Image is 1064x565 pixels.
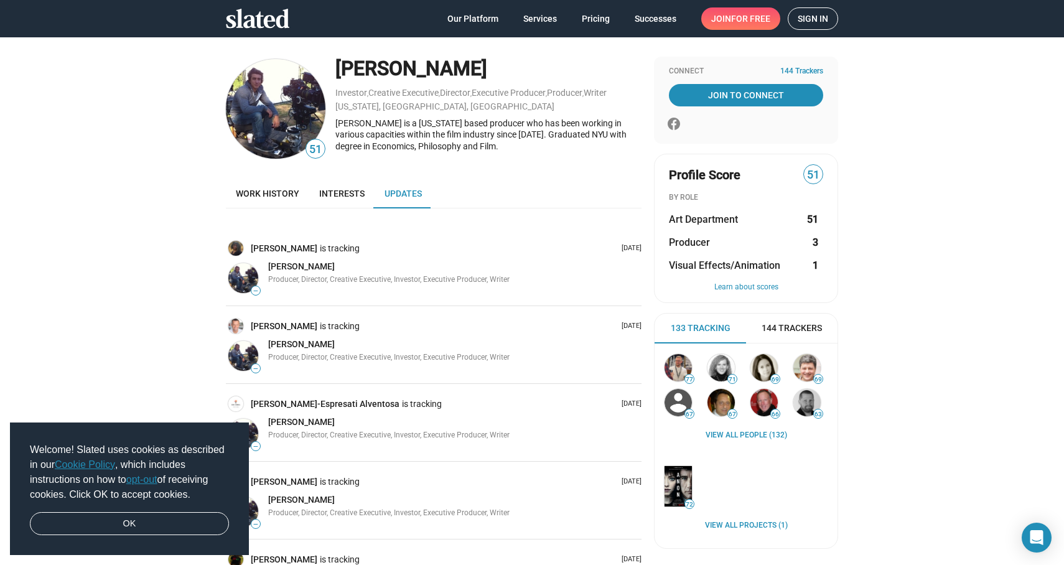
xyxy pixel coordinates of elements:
[669,259,780,272] span: Visual Effects/Animation
[268,416,335,428] a: [PERSON_NAME]
[669,213,738,226] span: Art Department
[228,241,243,256] img: Sylvia Macura
[320,476,362,488] span: is tracking
[771,376,780,383] span: 69
[226,59,325,159] img: joseph sorelle
[228,419,258,449] img: joseph sorelle
[617,399,642,409] p: [DATE]
[662,464,694,509] a: Anon
[268,353,510,362] span: Producer, Director, Creative Executive, Investor, Executive Producer, Writer
[582,7,610,30] span: Pricing
[402,398,444,410] span: is tracking
[813,236,818,249] strong: 3
[780,67,823,77] span: 144 Trackers
[705,521,788,531] a: View all Projects (1)
[617,244,642,253] p: [DATE]
[814,411,823,418] span: 63
[728,376,737,383] span: 71
[804,167,823,184] span: 51
[126,474,157,485] a: opt-out
[617,477,642,487] p: [DATE]
[671,84,821,106] span: Join To Connect
[320,320,362,332] span: is tracking
[771,411,780,418] span: 66
[584,88,607,98] a: Writer
[547,88,582,98] a: Producer
[665,466,692,507] img: Anon
[30,442,229,502] span: Welcome! Slated uses cookies as described in our , which includes instructions on how to of recei...
[10,423,249,556] div: cookieconsent
[55,459,115,470] a: Cookie Policy
[701,7,780,30] a: Joinfor free
[268,495,335,505] span: [PERSON_NAME]
[251,287,260,294] span: —
[669,167,740,184] span: Profile Score
[711,7,770,30] span: Join
[447,7,498,30] span: Our Platform
[813,259,818,272] strong: 1
[268,275,510,284] span: Producer, Director, Creative Executive, Investor, Executive Producer, Writer
[523,7,557,30] span: Services
[793,389,821,416] img: Steven Thibault
[251,443,260,450] span: —
[728,411,737,418] span: 67
[814,376,823,383] span: 69
[669,67,823,77] div: Connect
[268,431,510,439] span: Producer, Director, Creative Executive, Investor, Executive Producer, Writer
[368,88,439,98] a: Creative Executive
[375,179,432,208] a: Updates
[236,189,299,198] span: Work history
[669,193,823,203] div: BY ROLE
[669,236,710,249] span: Producer
[762,322,822,334] span: 144 Trackers
[572,7,620,30] a: Pricing
[228,319,243,334] img: Travis Land
[228,396,243,411] img: Manuel González-Espresati Alventosa
[335,55,642,82] div: [PERSON_NAME]
[470,90,472,97] span: ,
[750,354,778,381] img: Paula P. Manzanedo
[30,512,229,536] a: dismiss cookie message
[268,417,335,427] span: [PERSON_NAME]
[251,398,402,410] a: [PERSON_NAME]-Espresati Alventosa
[268,508,510,517] span: Producer, Director, Creative Executive, Investor, Executive Producer, Writer
[335,101,554,111] a: [US_STATE], [GEOGRAPHIC_DATA], [GEOGRAPHIC_DATA]
[798,8,828,29] span: Sign in
[226,179,309,208] a: Work history
[251,365,260,372] span: —
[707,389,735,416] img: Richard Walters
[320,243,362,254] span: is tracking
[635,7,676,30] span: Successes
[268,339,335,350] a: [PERSON_NAME]
[1022,523,1052,553] div: Open Intercom Messenger
[437,7,508,30] a: Our Platform
[731,7,770,30] span: for free
[793,354,821,381] img: Anthony Bregman
[625,7,686,30] a: Successes
[228,341,258,371] img: joseph sorelle
[750,389,778,416] img: David Lancaster
[251,320,320,332] a: [PERSON_NAME]
[669,282,823,292] button: Learn about scores
[665,389,692,416] img: Gary Michael Walters
[617,555,642,564] p: [DATE]
[306,141,325,158] span: 51
[268,339,335,349] span: [PERSON_NAME]
[617,322,642,331] p: [DATE]
[268,261,335,273] a: [PERSON_NAME]
[685,411,694,418] span: 67
[788,7,838,30] a: Sign in
[582,90,584,97] span: ,
[268,494,335,506] a: [PERSON_NAME]
[669,84,823,106] a: Join To Connect
[319,189,365,198] span: Interests
[228,263,258,293] img: joseph sorelle
[439,90,440,97] span: ,
[706,431,787,441] a: View all People (132)
[807,213,818,226] strong: 51
[671,322,730,334] span: 133 Tracking
[385,189,422,198] span: Updates
[440,88,470,98] a: Director
[685,501,694,508] span: 72
[367,90,368,97] span: ,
